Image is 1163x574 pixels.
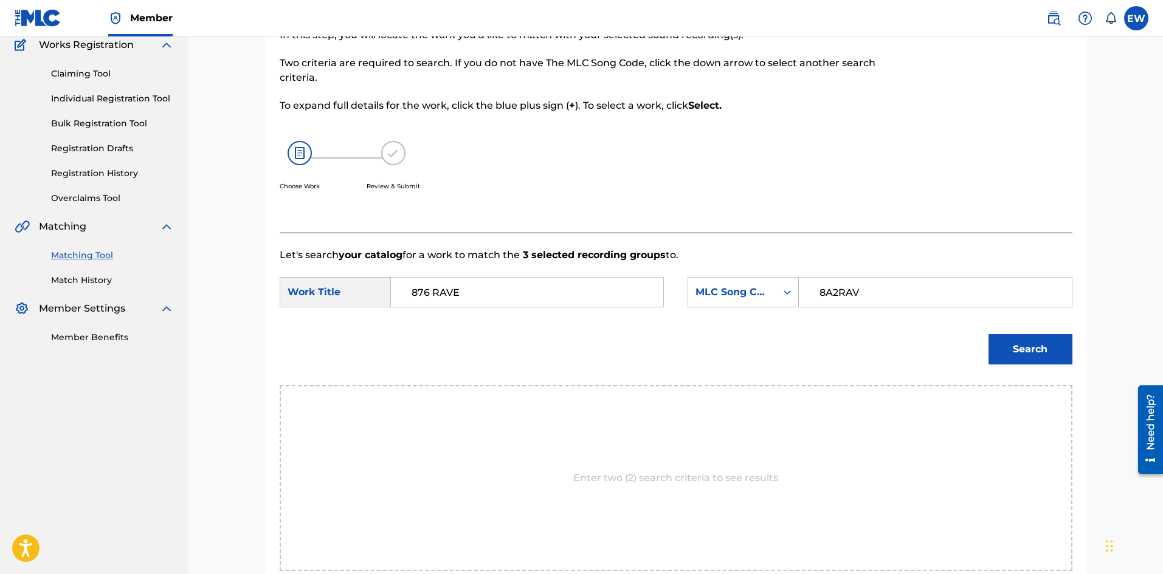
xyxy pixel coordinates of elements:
iframe: Chat Widget [1102,516,1163,574]
img: search [1046,11,1061,26]
img: expand [159,219,174,234]
div: Help [1073,6,1097,30]
a: Matching Tool [51,249,174,262]
img: Works Registration [15,38,30,52]
a: Public Search [1041,6,1066,30]
img: Matching [15,219,30,234]
span: Member Settings [39,301,125,316]
p: Let's search for a work to match the to. [280,248,1072,262]
form: Search Form [280,262,1072,385]
iframe: Resource Center [1129,381,1163,479]
span: Member [130,11,173,25]
div: Drag [1106,528,1113,564]
img: help [1078,11,1092,26]
img: Member Settings [15,301,29,316]
p: Enter two (2) search criteria to see results [573,471,778,485]
strong: your catalog [339,249,402,261]
p: Two criteria are required to search. If you do not have The MLC Song Code, click the down arrow t... [280,56,890,85]
img: expand [159,301,174,316]
a: Individual Registration Tool [51,92,174,105]
a: Registration Drafts [51,142,174,155]
img: expand [159,38,174,52]
img: 26af456c4569493f7445.svg [288,141,312,165]
img: MLC Logo [15,9,61,27]
strong: Select. [688,100,722,111]
a: Overclaims Tool [51,192,174,205]
a: Claiming Tool [51,67,174,80]
span: Works Registration [39,38,134,52]
span: Matching [39,219,86,234]
div: Notifications [1105,12,1117,24]
a: Registration History [51,167,174,180]
div: User Menu [1124,6,1148,30]
strong: 3 selected recording groups [520,249,666,261]
img: 173f8e8b57e69610e344.svg [381,141,405,165]
a: Member Benefits [51,331,174,344]
div: MLC Song Code [695,285,769,299]
img: Top Rightsholder [108,11,123,26]
button: Search [989,334,1072,364]
p: Choose Work [280,182,320,191]
a: Match History [51,274,174,287]
p: Review & Submit [367,182,420,191]
p: To expand full details for the work, click the blue plus sign ( ). To select a work, click [280,98,890,113]
strong: + [569,100,575,111]
a: Bulk Registration Tool [51,117,174,130]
